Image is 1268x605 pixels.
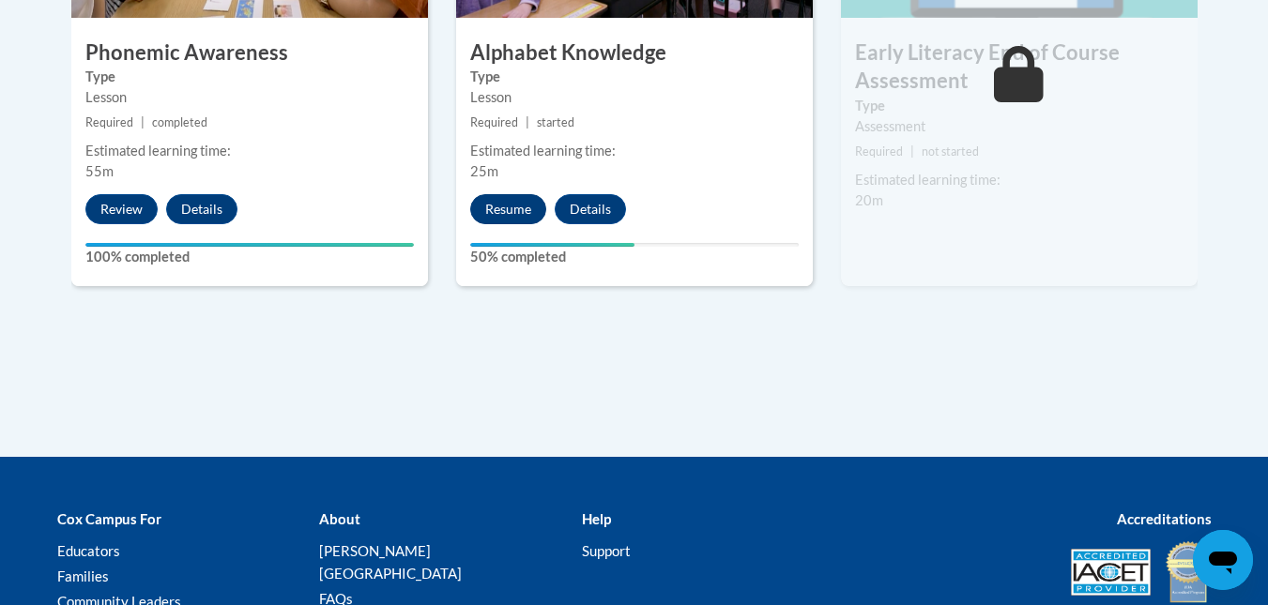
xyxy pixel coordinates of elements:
div: Your progress [85,243,414,247]
img: Accredited IACET® Provider [1071,549,1151,596]
span: Required [855,144,903,159]
span: Required [470,115,518,129]
button: Resume [470,194,546,224]
a: [PERSON_NAME][GEOGRAPHIC_DATA] [319,542,462,582]
span: completed [152,115,207,129]
label: Type [470,67,799,87]
img: IDA® Accredited [1165,539,1212,605]
a: Educators [57,542,120,559]
div: Estimated learning time: [855,170,1184,190]
label: Type [85,67,414,87]
span: Required [85,115,133,129]
div: Lesson [470,87,799,108]
button: Details [555,194,626,224]
span: not started [922,144,979,159]
label: Type [855,96,1184,116]
span: | [526,115,529,129]
h3: Alphabet Knowledge [456,38,813,68]
h3: Early Literacy End of Course Assessment [841,38,1198,97]
iframe: Button to launch messaging window [1193,530,1253,590]
div: Estimated learning time: [470,141,799,161]
button: Details [166,194,237,224]
button: Review [85,194,158,224]
b: Accreditations [1117,510,1212,527]
div: Estimated learning time: [85,141,414,161]
label: 100% completed [85,247,414,267]
div: Lesson [85,87,414,108]
div: Your progress [470,243,634,247]
div: Assessment [855,116,1184,137]
span: 55m [85,163,114,179]
b: Cox Campus For [57,510,161,527]
label: 50% completed [470,247,799,267]
b: About [319,510,360,527]
a: Support [582,542,631,559]
span: | [141,115,145,129]
a: Families [57,567,109,584]
h3: Phonemic Awareness [71,38,428,68]
span: | [910,144,914,159]
span: started [537,115,574,129]
b: Help [582,510,611,527]
span: 20m [855,192,883,208]
span: 25m [470,163,498,179]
